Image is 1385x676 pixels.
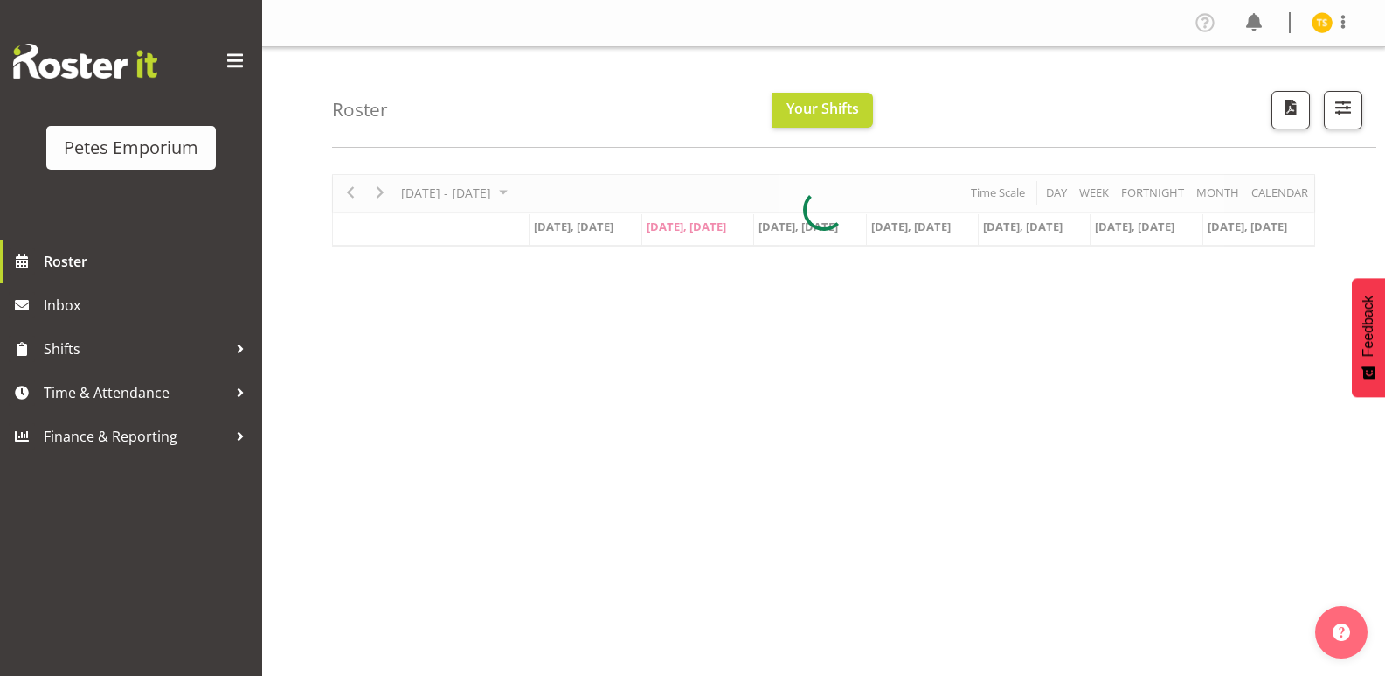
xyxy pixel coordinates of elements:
[1324,91,1362,129] button: Filter Shifts
[44,336,227,362] span: Shifts
[44,380,227,406] span: Time & Attendance
[13,44,157,79] img: Rosterit website logo
[44,248,253,275] span: Roster
[786,99,859,118] span: Your Shifts
[64,135,198,161] div: Petes Emporium
[44,292,253,318] span: Inbox
[44,423,227,450] span: Finance & Reporting
[772,93,873,128] button: Your Shifts
[332,100,388,120] h4: Roster
[1333,624,1350,641] img: help-xxl-2.png
[1271,91,1310,129] button: Download a PDF of the roster according to the set date range.
[1312,12,1333,33] img: tamara-straker11292.jpg
[1361,296,1376,357] span: Feedback
[1352,278,1385,397] button: Feedback - Show survey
